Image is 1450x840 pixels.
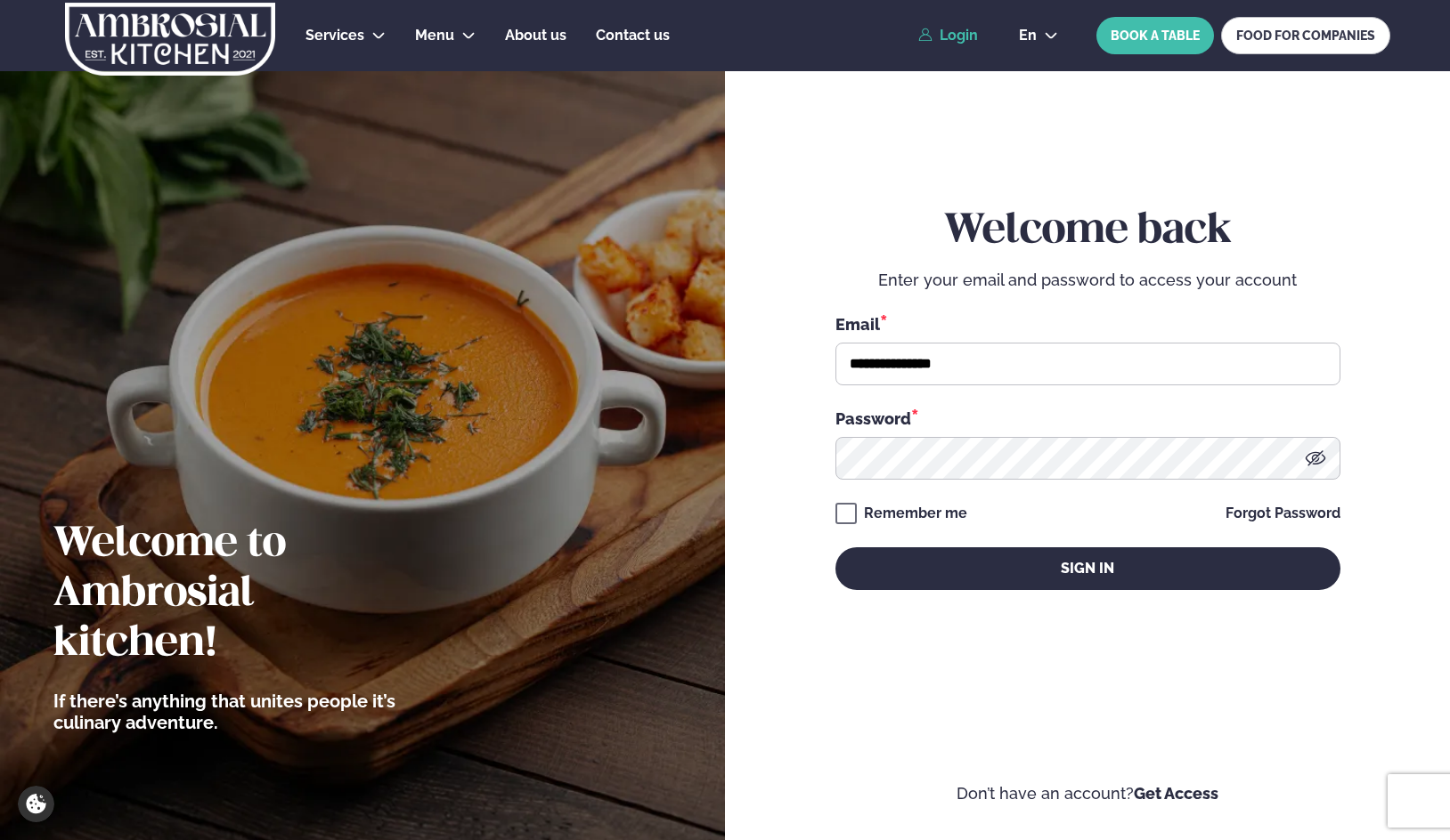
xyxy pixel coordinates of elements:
[835,270,1340,291] p: Enter your email and password to access your account
[505,27,566,44] span: About us
[18,786,54,822] a: Cookie settings
[415,27,454,44] span: Menu
[778,783,1397,804] p: Don’t have an account?
[1019,28,1037,43] span: en
[835,312,1340,335] div: Email
[835,407,1340,430] div: Password
[1226,506,1340,521] a: Forgot Password
[415,25,454,46] a: Menu
[305,25,364,46] a: Services
[53,691,423,733] p: If there’s anything that unites people it’s culinary adventure.
[918,28,978,44] a: Login
[835,547,1340,590] button: Sign in
[835,206,1340,256] h2: Welcome back
[596,25,670,46] a: Contact us
[1221,17,1390,54] a: FOOD FOR COMPANIES
[1096,17,1214,54] button: BOOK A TABLE
[64,3,277,76] img: logo
[505,25,566,46] a: About us
[1005,28,1072,43] button: en
[53,520,423,669] h2: Welcome to Ambrosial kitchen!
[596,27,670,44] span: Contact us
[305,27,364,44] span: Services
[1134,784,1218,803] a: Get Access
